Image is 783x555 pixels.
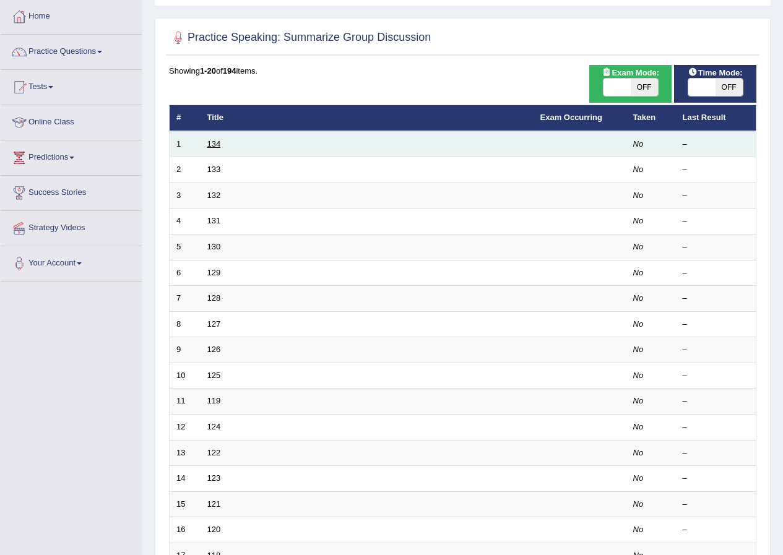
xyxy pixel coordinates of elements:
[207,268,221,277] a: 129
[207,216,221,225] a: 131
[683,344,750,356] div: –
[633,191,644,200] em: No
[597,66,664,79] span: Exam Mode:
[201,105,534,131] th: Title
[676,105,756,131] th: Last Result
[683,293,750,304] div: –
[633,345,644,354] em: No
[633,422,644,431] em: No
[683,66,748,79] span: Time Mode:
[170,389,201,415] td: 11
[683,524,750,536] div: –
[633,371,644,380] em: No
[683,215,750,227] div: –
[223,66,236,75] b: 194
[633,293,644,303] em: No
[170,157,201,183] td: 2
[169,28,431,47] h2: Practice Speaking: Summarize Group Discussion
[633,499,644,509] em: No
[207,448,221,457] a: 122
[626,105,676,131] th: Taken
[207,371,221,380] a: 125
[683,370,750,382] div: –
[633,525,644,534] em: No
[207,165,221,174] a: 133
[633,473,644,483] em: No
[170,209,201,234] td: 4
[633,448,644,457] em: No
[683,499,750,510] div: –
[207,499,221,509] a: 121
[683,164,750,176] div: –
[633,396,644,405] em: No
[1,35,142,66] a: Practice Questions
[170,440,201,466] td: 13
[207,191,221,200] a: 132
[170,337,201,363] td: 9
[631,79,658,96] span: OFF
[683,421,750,433] div: –
[207,396,221,405] a: 119
[207,422,221,431] a: 124
[170,286,201,312] td: 7
[683,139,750,150] div: –
[200,66,216,75] b: 1-20
[169,65,756,77] div: Showing of items.
[1,140,142,171] a: Predictions
[207,525,221,534] a: 120
[633,242,644,251] em: No
[170,517,201,543] td: 16
[207,345,221,354] a: 126
[207,139,221,148] a: 134
[1,211,142,242] a: Strategy Videos
[683,267,750,279] div: –
[170,414,201,440] td: 12
[716,79,743,96] span: OFF
[540,113,602,122] a: Exam Occurring
[633,216,644,225] em: No
[207,242,221,251] a: 130
[207,319,221,329] a: 127
[1,246,142,277] a: Your Account
[683,241,750,253] div: –
[170,131,201,157] td: 1
[170,105,201,131] th: #
[170,311,201,337] td: 8
[207,293,221,303] a: 128
[170,234,201,260] td: 5
[1,105,142,136] a: Online Class
[170,260,201,286] td: 6
[170,363,201,389] td: 10
[633,268,644,277] em: No
[170,466,201,492] td: 14
[589,65,672,103] div: Show exams occurring in exams
[633,319,644,329] em: No
[170,183,201,209] td: 3
[683,395,750,407] div: –
[683,447,750,459] div: –
[1,70,142,101] a: Tests
[683,473,750,484] div: –
[633,165,644,174] em: No
[207,473,221,483] a: 123
[683,319,750,330] div: –
[683,190,750,202] div: –
[633,139,644,148] em: No
[170,491,201,517] td: 15
[1,176,142,207] a: Success Stories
